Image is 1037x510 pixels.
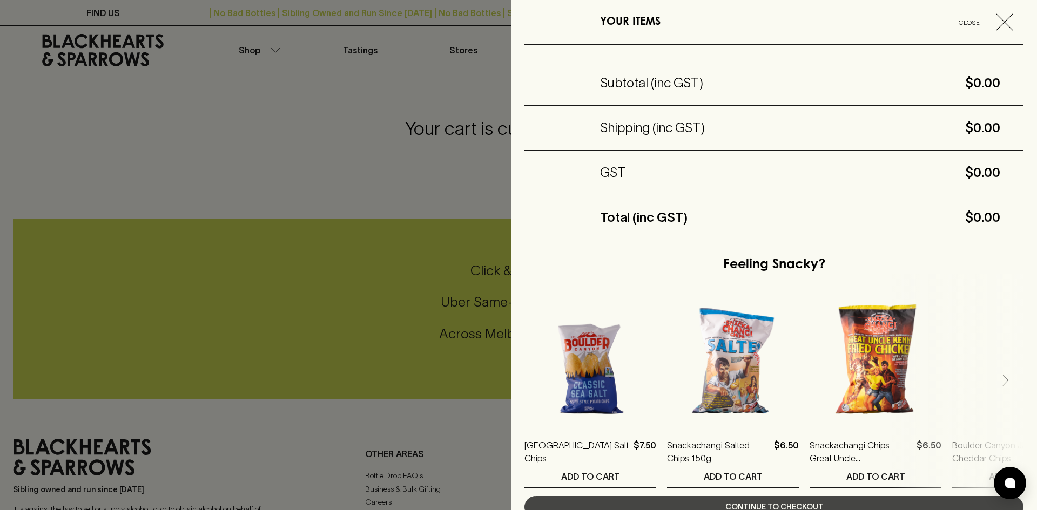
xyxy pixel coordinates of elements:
button: ADD TO CART [810,465,941,487]
h5: $0.00 [703,74,1000,92]
h5: GST [600,164,625,181]
a: Snackachangi Salted Chips 150g [667,439,770,465]
p: $6.50 [774,439,799,465]
h5: $0.00 [625,164,1000,181]
h5: $0.00 [705,119,1000,137]
img: Boulder Canyon Sea Salt Chips [524,297,656,429]
img: Boulder Canyon Jalapeno Cheddar Chips [1018,363,1019,363]
p: ADD TO CART [704,470,763,483]
a: [GEOGRAPHIC_DATA] Salt Chips [524,439,629,465]
button: ADD TO CART [667,465,799,487]
button: ADD TO CART [524,465,656,487]
h5: Total (inc GST) [600,209,688,226]
img: bubble-icon [1005,478,1015,488]
p: $7.50 [634,439,656,465]
img: Snackachangi Chips Great Uncle Kenny Fried Chicken 150g [810,297,941,429]
p: ADD TO CART [561,470,620,483]
h5: Subtotal (inc GST) [600,74,703,92]
h5: $0.00 [688,209,1000,226]
a: Snackachangi Chips Great Uncle [PERSON_NAME] Chicken 150g [810,439,912,465]
img: Snackachangi Salted Chips 150g [667,297,799,429]
p: ADD TO CART [846,470,905,483]
p: $6.50 [917,439,941,465]
h6: YOUR ITEMS [600,13,661,31]
span: Close [947,17,992,28]
h5: Shipping (inc GST) [600,119,705,137]
button: Close [947,13,1022,31]
h5: Feeling Snacky? [723,256,825,274]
